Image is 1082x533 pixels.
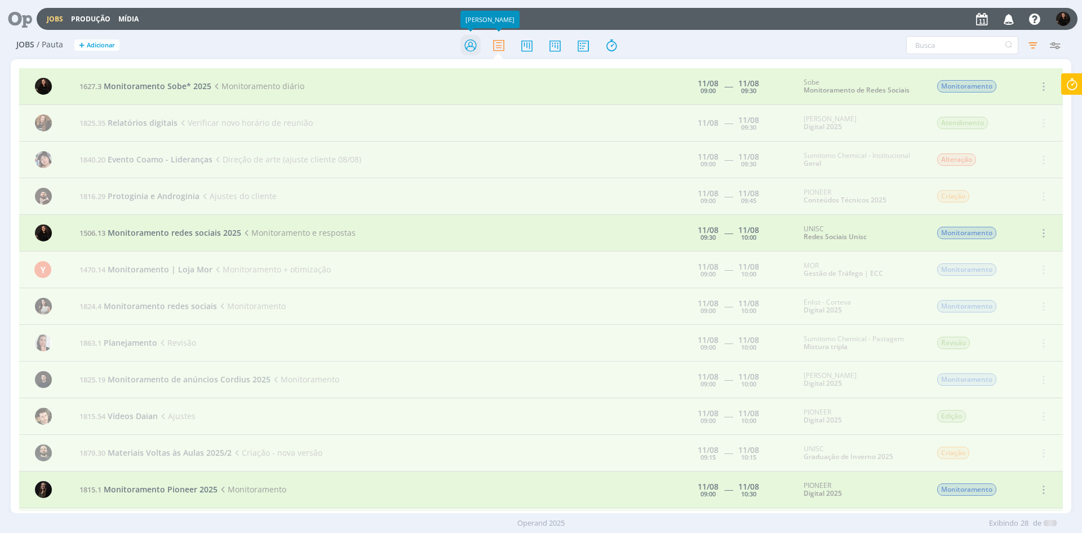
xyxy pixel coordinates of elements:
img: N [35,481,52,498]
span: 1506.13 [79,228,105,238]
div: 09:30 [741,124,756,130]
div: 11/08 [738,80,759,87]
span: 1824.4 [79,301,101,311]
img: V [35,408,52,425]
div: 11/08 [698,336,719,344]
span: Criação [937,447,969,459]
span: Monitoramento redes sociais 2025 [108,227,241,238]
span: Monitoramento [937,483,996,496]
span: Monitoramento [937,263,996,276]
span: 1627.3 [79,81,101,91]
a: 1879.30Materiais Voltas às Aulas 2025/2 [79,447,232,458]
img: C [35,298,52,315]
span: 1815.1 [79,484,101,495]
div: 11/08 [698,119,719,127]
a: 1627.3Monitoramento Sobe* 2025 [79,81,211,91]
img: P [35,444,52,461]
span: + [79,39,85,51]
span: 1470.14 [79,265,105,275]
div: 09:45 [741,197,756,204]
span: Monitoramento Sobe* 2025 [104,81,211,91]
a: Mistura tripla [804,342,848,351]
div: 10:00 [741,344,756,350]
a: Digital 2025 [804,415,842,425]
a: Conteúdos Técnicos 2025 [804,195,886,205]
div: 11/08 [738,373,759,381]
div: PIONEER [804,482,920,498]
span: Ajustes do cliente [199,191,277,201]
div: 11/08 [698,409,719,417]
a: 1506.13Monitoramento redes sociais 2025 [79,227,241,238]
div: 10:00 [741,234,756,240]
span: Monitoramento redes sociais [104,301,217,311]
div: 11/08 [698,483,719,491]
div: 09:00 [700,271,716,277]
a: 1815.1Monitoramento Pioneer 2025 [79,484,218,495]
span: ----- [724,337,733,348]
a: 1863.1Planejamento [79,337,157,348]
span: / Pauta [37,40,63,50]
button: Produção [68,15,114,24]
span: Planejamento [104,337,157,348]
span: Materiais Voltas às Aulas 2025/2 [108,447,232,458]
span: Verificar novo horário de reunião [178,117,313,128]
span: Ajustes [158,411,196,421]
div: 09:30 [700,234,716,240]
a: 1825.19Monitoramento de anúncios Cordius 2025 [79,374,270,385]
div: Enlist - Corteva [804,298,920,315]
a: 1824.4Monitoramento redes sociais [79,301,217,311]
a: Produção [71,14,110,24]
span: ----- [724,191,733,201]
span: Monitoramento [937,80,996,92]
a: 1840.20Evento Coamo - Lideranças [79,154,212,165]
span: Monitoramento de anúncios Cordius 2025 [108,374,270,385]
span: ----- [724,264,733,275]
div: 11/08 [698,153,719,161]
span: Protoginia e Androginia [108,191,199,201]
div: 09:15 [700,454,716,460]
div: 11/08 [698,299,719,307]
span: Monitoramento + otimização [212,264,331,275]
span: ----- [724,484,733,495]
span: de [1033,518,1041,529]
span: Monitoramento | Loja Mor [108,264,212,275]
a: Graduação de Inverno 2025 [804,452,893,461]
button: Mídia [115,15,142,24]
a: 1816.29Protoginia e Androginia [79,191,199,201]
div: 11/08 [738,483,759,491]
span: Monitoramento [218,484,286,495]
div: [PERSON_NAME] [460,11,520,28]
div: 09:30 [741,87,756,94]
span: Atendimento [937,117,988,129]
a: Digital 2025 [804,378,842,388]
img: C [35,371,52,388]
div: [PERSON_NAME] [804,115,920,131]
span: Monitoramento e respostas [241,227,356,238]
div: 09:00 [700,307,716,314]
img: T [35,114,52,131]
img: S [35,224,52,241]
div: 09:00 [700,491,716,497]
span: Exibindo [989,518,1018,529]
div: 10:00 [741,271,756,277]
a: Digital 2025 [804,305,842,315]
div: 11/08 [738,226,759,234]
span: ----- [724,411,733,421]
span: ----- [724,447,733,458]
div: 10:00 [741,417,756,424]
span: 1825.19 [79,375,105,385]
div: PIONEER [804,408,920,425]
a: 1825.35Relatórios digitais [79,117,178,128]
span: 1816.29 [79,191,105,201]
a: 1470.14Monitoramento | Loja Mor [79,264,212,275]
span: ----- [724,117,733,128]
img: E [35,151,52,168]
a: Jobs [47,14,63,24]
span: Vídeos Daian [108,411,158,421]
span: Alteração [937,153,976,166]
span: Edição [937,410,966,422]
div: Sumitomo Chemical - Institucional [804,152,920,168]
a: Geral [804,158,821,168]
div: 11/08 [738,446,759,454]
div: Sobe [804,78,920,95]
